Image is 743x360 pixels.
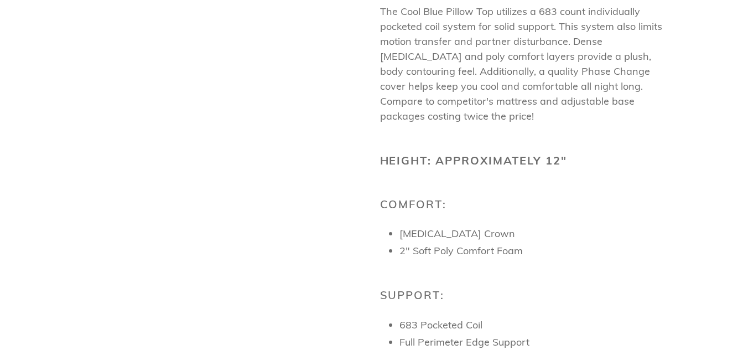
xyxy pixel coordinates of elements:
[380,198,673,211] h2: Comfort:
[399,318,482,331] span: 683 Pocketed Coil
[380,289,673,302] h2: Support:
[399,244,523,257] span: 2" Soft Poly Comfort Foam
[380,153,568,167] b: Height: Approximately 12"
[380,5,662,122] span: The Cool Blue Pillow Top utilizes a 683 count individually pocketed coil system for solid support...
[399,336,529,348] span: Full Perimeter Edge Support
[399,226,673,241] li: [MEDICAL_DATA] Crown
